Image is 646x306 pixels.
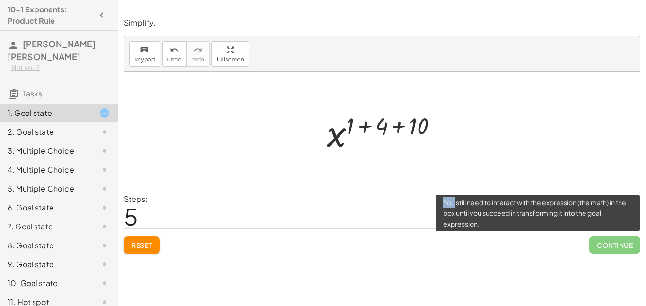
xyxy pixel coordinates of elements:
[99,240,110,251] i: Task not started.
[8,164,84,175] div: 4. Multiple Choice
[124,17,640,28] p: Simplify.
[8,107,84,119] div: 1. Goal state
[8,183,84,194] div: 5. Multiple Choice
[99,183,110,194] i: Task not started.
[99,202,110,213] i: Task not started.
[8,38,96,62] span: [PERSON_NAME] [PERSON_NAME]
[140,44,149,56] i: keyboard
[99,145,110,157] i: Task not started.
[99,164,110,175] i: Task not started.
[192,56,204,63] span: redo
[162,41,187,67] button: undoundo
[193,44,202,56] i: redo
[8,278,84,289] div: 10. Goal state
[23,88,42,98] span: Tasks
[8,259,84,270] div: 9. Goal state
[8,4,93,26] h4: 10-1 Exponents: Product Rule
[170,44,179,56] i: undo
[8,145,84,157] div: 3. Multiple Choice
[124,194,148,204] label: Steps:
[99,126,110,138] i: Task not started.
[8,240,84,251] div: 8. Goal state
[129,41,160,67] button: keyboardkeypad
[124,202,138,231] span: 5
[211,41,249,67] button: fullscreen
[8,202,84,213] div: 6. Goal state
[99,107,110,119] i: Task started.
[99,259,110,270] i: Task not started.
[186,41,210,67] button: redoredo
[124,236,160,254] button: Reset
[131,241,152,249] span: Reset
[134,56,155,63] span: keypad
[167,56,182,63] span: undo
[99,278,110,289] i: Task not started.
[11,63,110,72] div: Not you?
[8,221,84,232] div: 7. Goal state
[99,221,110,232] i: Task not started.
[8,126,84,138] div: 2. Goal state
[217,56,244,63] span: fullscreen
